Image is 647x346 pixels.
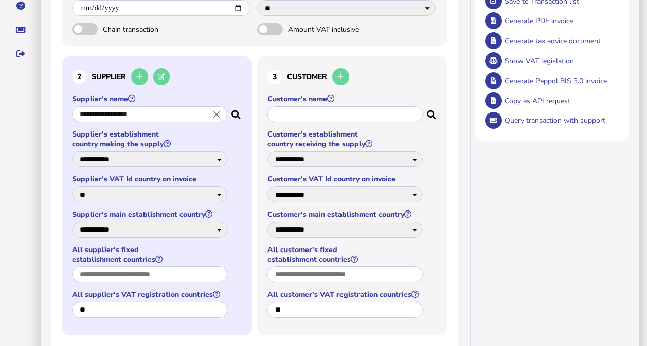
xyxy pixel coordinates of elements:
span: Chain transaction [103,25,211,34]
div: 2 [72,70,86,84]
button: Show VAT legislation [485,52,502,69]
button: Sign out [10,43,31,65]
i: Search for a dummy seller [231,107,242,116]
div: Generate tax advice document [502,31,619,51]
i: Close [211,108,222,120]
button: Generate pdf [485,12,502,29]
button: Generate tax advice document [485,32,502,49]
div: Query transaction with support [502,110,619,130]
i: Search for a dummy customer [427,107,437,116]
button: Query transaction with support [485,112,502,129]
label: Customer's establishment country receiving the supply [267,129,424,149]
button: Add a new supplier to the database [131,68,148,85]
label: Supplier's establishment country making the supply [72,129,229,149]
label: All supplier's VAT registration countries [72,290,229,299]
h3: Supplier [72,67,242,87]
label: All supplier's fixed establishment countries [72,245,229,264]
label: Customer's main establishment country [267,209,424,219]
div: 3 [267,70,282,84]
div: Show VAT legislation [502,51,619,71]
label: All customer's VAT registration countries [267,290,424,299]
h3: Customer [267,67,437,87]
label: Customer's name [267,94,424,104]
button: Edit selected supplier in the database [153,68,170,85]
div: Copy as API request [502,91,619,111]
section: Define the seller [62,56,252,335]
span: Amount VAT inclusive [288,25,396,34]
button: Add a new customer to the database [332,68,349,85]
button: Raise a support ticket [10,19,31,41]
label: All customer's fixed establishment countries [267,245,424,264]
div: Generate Peppol BIS 3.0 invoice [502,71,619,91]
button: Copy data as API request body to clipboard [485,92,502,109]
label: Supplier's main establishment country [72,209,229,219]
div: Generate PDF invoice [502,11,619,31]
label: Supplier's VAT Id country on invoice [72,174,229,184]
label: Supplier's name [72,94,229,104]
label: Customer's VAT Id country on invoice [267,174,424,184]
